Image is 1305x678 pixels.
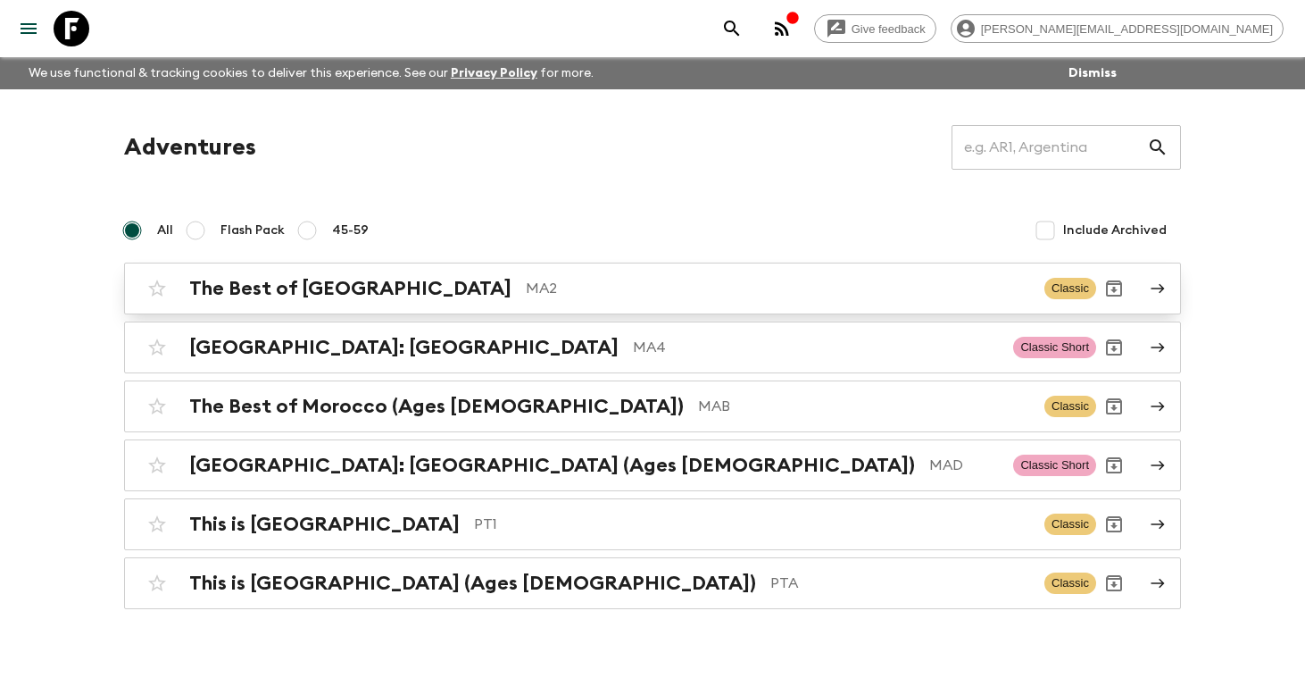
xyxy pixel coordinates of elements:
button: Archive [1096,389,1132,424]
button: Archive [1096,506,1132,542]
span: Classic [1044,573,1096,594]
h2: The Best of Morocco (Ages [DEMOGRAPHIC_DATA]) [189,395,684,418]
button: Archive [1096,271,1132,306]
button: search adventures [714,11,750,46]
span: Include Archived [1063,222,1167,239]
h1: Adventures [124,130,256,165]
p: MA2 [526,278,1030,299]
a: This is [GEOGRAPHIC_DATA]PT1ClassicArchive [124,498,1181,550]
span: Classic Short [1013,337,1096,358]
a: Privacy Policy [451,67,537,80]
span: Flash Pack [220,222,285,239]
div: [PERSON_NAME][EMAIL_ADDRESS][DOMAIN_NAME] [951,14,1284,43]
span: All [157,222,173,239]
a: The Best of Morocco (Ages [DEMOGRAPHIC_DATA])MABClassicArchive [124,381,1181,432]
h2: [GEOGRAPHIC_DATA]: [GEOGRAPHIC_DATA] [189,336,619,359]
p: MA4 [633,337,999,358]
h2: This is [GEOGRAPHIC_DATA] (Ages [DEMOGRAPHIC_DATA]) [189,572,756,595]
a: Give feedback [814,14,936,43]
button: Archive [1096,448,1132,483]
span: Classic [1044,278,1096,299]
button: Dismiss [1064,61,1121,86]
a: The Best of [GEOGRAPHIC_DATA]MA2ClassicArchive [124,263,1181,314]
a: [GEOGRAPHIC_DATA]: [GEOGRAPHIC_DATA] (Ages [DEMOGRAPHIC_DATA])MADClassic ShortArchive [124,439,1181,491]
button: menu [11,11,46,46]
p: MAB [698,396,1030,417]
span: 45-59 [332,222,369,239]
p: We use functional & tracking cookies to deliver this experience. See our for more. [21,57,601,89]
p: MAD [929,455,999,476]
input: e.g. AR1, Argentina [952,122,1147,172]
span: Classic Short [1013,455,1096,476]
p: PT1 [474,514,1030,535]
h2: This is [GEOGRAPHIC_DATA] [189,513,460,536]
span: [PERSON_NAME][EMAIL_ADDRESS][DOMAIN_NAME] [971,22,1283,36]
span: Classic [1044,396,1096,417]
span: Give feedback [842,22,935,36]
h2: [GEOGRAPHIC_DATA]: [GEOGRAPHIC_DATA] (Ages [DEMOGRAPHIC_DATA]) [189,454,915,477]
button: Archive [1096,565,1132,601]
h2: The Best of [GEOGRAPHIC_DATA] [189,277,511,300]
a: [GEOGRAPHIC_DATA]: [GEOGRAPHIC_DATA]MA4Classic ShortArchive [124,322,1181,373]
button: Archive [1096,330,1132,365]
a: This is [GEOGRAPHIC_DATA] (Ages [DEMOGRAPHIC_DATA])PTAClassicArchive [124,557,1181,609]
p: PTA [770,573,1030,594]
span: Classic [1044,514,1096,535]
